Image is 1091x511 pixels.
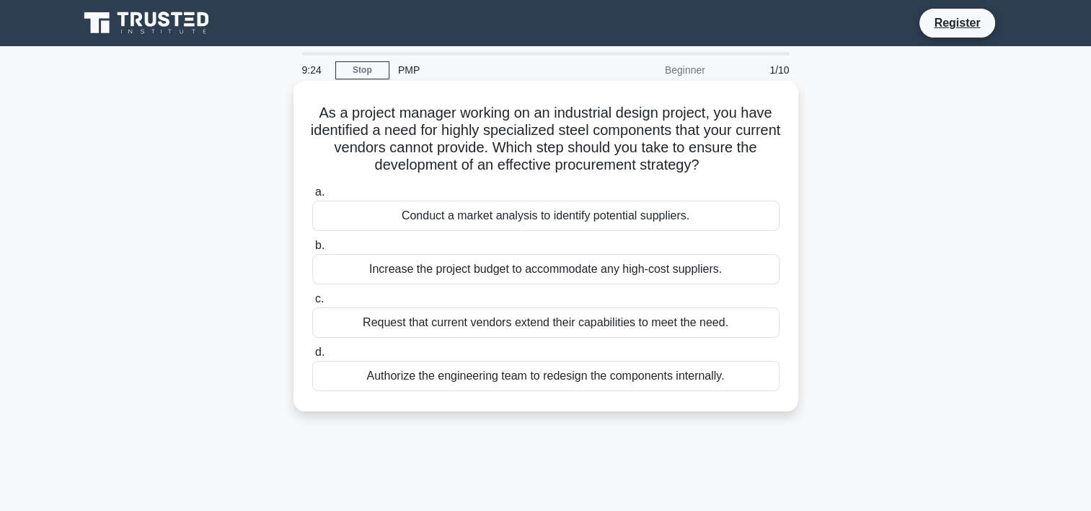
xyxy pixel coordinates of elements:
[714,56,798,84] div: 1/10
[315,185,324,198] span: a.
[335,61,389,79] a: Stop
[389,56,588,84] div: PMP
[312,307,779,338] div: Request that current vendors extend their capabilities to meet the need.
[311,104,781,175] h5: As a project manager working on an industrial design project, you have identified a need for high...
[293,56,335,84] div: 9:24
[315,346,324,358] span: d.
[588,56,714,84] div: Beginner
[312,361,779,391] div: Authorize the engineering team to redesign the components internally.
[925,14,989,32] a: Register
[312,254,779,284] div: Increase the project budget to accommodate any high-cost suppliers.
[315,292,324,305] span: c.
[315,239,324,251] span: b.
[312,201,779,231] div: Conduct a market analysis to identify potential suppliers.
